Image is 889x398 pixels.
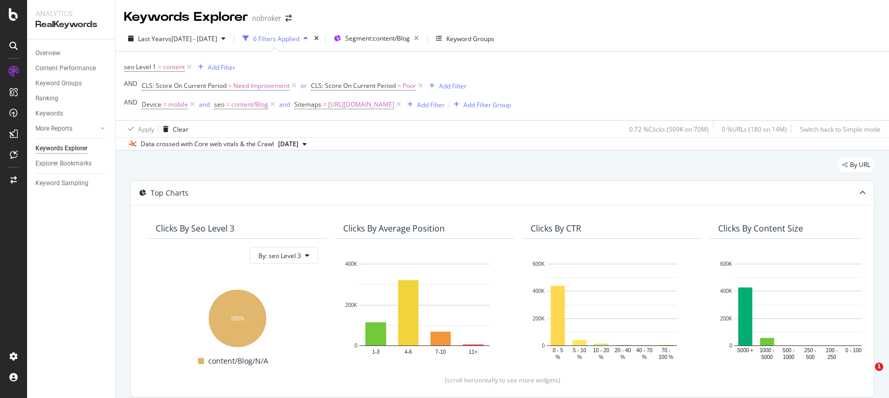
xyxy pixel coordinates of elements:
text: 5000 [761,354,773,360]
svg: A chart. [718,259,881,362]
div: Add Filter [439,82,467,91]
div: Keyword Groups [35,78,82,89]
text: 200K [533,316,545,322]
div: Clicks By seo Level 3 [156,223,234,234]
div: Switch back to Simple mode [800,125,881,134]
div: Keyword Sampling [35,178,89,189]
button: Last Yearvs[DATE] - [DATE] [124,30,230,47]
div: arrow-right-arrow-left [285,15,292,22]
text: 100% [231,316,244,322]
span: mobile [168,97,188,112]
span: Device [142,100,161,109]
span: seo Level 1 [124,62,156,71]
text: 1000 - [760,348,774,353]
text: 70 - [661,348,670,353]
text: 200K [345,302,358,308]
text: % [642,354,647,360]
text: 500 - [783,348,795,353]
text: 600K [720,261,733,267]
text: 500 [806,354,815,360]
text: 1000 [783,354,795,360]
div: Data crossed with Core web vitals & the Crawl [141,139,274,149]
div: A chart. [531,259,693,362]
div: Explorer Bookmarks [35,158,92,169]
span: content [163,60,185,74]
div: A chart. [156,284,318,349]
text: 100 % [659,354,673,360]
text: 20 - 40 [615,348,631,353]
button: Segment:content/Blog [330,30,423,47]
text: 5 - 10 [573,348,586,353]
text: % [577,354,582,360]
text: 10 - 20 [593,348,610,353]
text: 4-6 [405,349,412,355]
div: Clicks By Average Position [343,223,445,234]
button: [DATE] [274,138,311,150]
div: Analytics [35,8,107,19]
div: Top Charts [151,188,189,198]
a: Keywords Explorer [35,143,108,154]
a: Keyword Sampling [35,178,108,189]
div: Add Filter [208,63,235,72]
span: seo [214,100,224,109]
a: Keyword Groups [35,78,108,89]
span: Need Improvement [233,79,290,93]
text: 400K [345,261,358,267]
text: 0 [729,343,732,349]
div: legacy label [838,158,874,172]
div: or [300,81,307,90]
div: 0.72 % Clicks ( 509K on 70M ) [629,125,709,134]
span: Last Year [138,34,165,43]
div: Add Filter Group [464,100,511,109]
span: CLS: Score On Current Period [311,81,396,90]
text: 600K [533,261,545,267]
span: = [228,81,232,90]
text: % [620,354,625,360]
div: Clear [173,125,189,134]
button: Apply [124,121,154,137]
text: 7-10 [435,349,446,355]
div: Keywords [35,108,63,119]
div: AND [124,98,137,107]
span: 1 [875,363,883,371]
div: More Reports [35,123,72,134]
a: Explorer Bookmarks [35,158,108,169]
text: 1-3 [372,349,380,355]
div: times [312,33,321,44]
div: and [279,100,290,109]
span: = [163,100,167,109]
text: 5000 + [737,348,754,353]
span: = [397,81,401,90]
div: Add Filter [417,100,445,109]
span: content/Blog [231,97,268,112]
button: and [279,99,290,109]
div: Keywords Explorer [35,143,87,154]
text: % [599,354,604,360]
div: Keywords Explorer [124,8,248,26]
text: 11+ [469,349,478,355]
text: 0 - 5 [553,348,563,353]
div: and [199,100,210,109]
text: 40 - 70 [636,348,653,353]
span: = [323,100,327,109]
span: CLS: Score On Current Period [142,81,227,90]
div: Clicks By CTR [531,223,581,234]
div: Ranking [35,93,58,104]
button: Switch back to Simple mode [796,121,881,137]
span: content/Blog/N/A [208,355,268,367]
div: AND [124,79,137,88]
text: 400K [533,289,545,294]
div: Content Performance [35,63,96,74]
a: Content Performance [35,63,108,74]
text: 100 - [826,348,838,353]
button: or [300,81,307,91]
div: Clicks By Content Size [718,223,803,234]
button: Add Filter Group [449,98,511,111]
svg: A chart. [343,259,506,362]
span: [URL][DOMAIN_NAME] [328,97,394,112]
div: Keyword Groups [446,34,494,43]
span: 2025 Aug. 4th [278,139,298,149]
div: nobroker [252,13,281,23]
text: 400K [720,289,733,294]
